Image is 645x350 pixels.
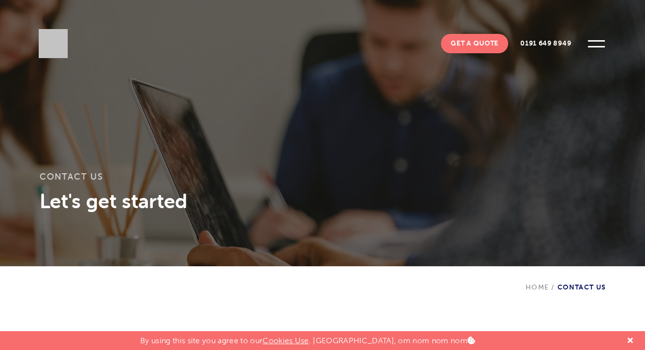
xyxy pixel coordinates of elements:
[441,34,508,53] a: Get A Quote
[263,336,309,345] a: Cookies Use
[526,283,549,291] a: Home
[140,331,475,345] p: By using this site you agree to our . [GEOGRAPHIC_DATA], om nom nom nom
[511,34,581,53] a: 0191 649 8949
[526,266,606,291] div: Contact Us
[40,172,606,189] h1: Contact Us
[549,283,557,291] span: /
[39,29,68,58] img: Sleeky Web Design Newcastle
[40,189,606,213] h3: Let's get started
